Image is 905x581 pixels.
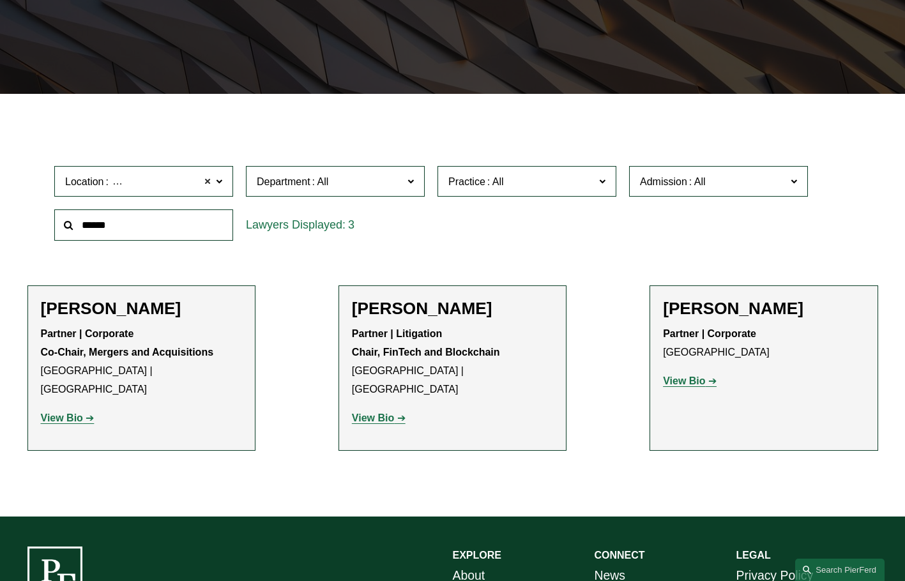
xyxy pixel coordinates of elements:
h2: [PERSON_NAME] [352,299,553,319]
span: [GEOGRAPHIC_DATA] [110,174,217,190]
strong: View Bio [663,375,705,386]
a: Search this site [795,559,885,581]
a: View Bio [41,412,95,423]
strong: EXPLORE [453,550,501,561]
span: 3 [348,218,354,231]
strong: LEGAL [736,550,771,561]
strong: View Bio [352,412,394,423]
a: View Bio [663,375,717,386]
span: Department [257,176,310,187]
strong: View Bio [41,412,83,423]
span: Location [65,176,104,187]
strong: CONNECT [595,550,645,561]
p: [GEOGRAPHIC_DATA] | [GEOGRAPHIC_DATA] [352,325,553,398]
p: [GEOGRAPHIC_DATA] | [GEOGRAPHIC_DATA] [41,325,242,398]
a: View Bio [352,412,406,423]
p: [GEOGRAPHIC_DATA] [663,325,864,362]
strong: Partner | Corporate [663,328,756,339]
span: Practice [448,176,485,187]
span: Admission [640,176,687,187]
h2: [PERSON_NAME] [41,299,242,319]
strong: Partner | Corporate [41,328,134,339]
strong: Partner | Litigation Chair, FinTech and Blockchain [352,328,500,358]
strong: Co-Chair, Mergers and Acquisitions [41,347,214,358]
h2: [PERSON_NAME] [663,299,864,319]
